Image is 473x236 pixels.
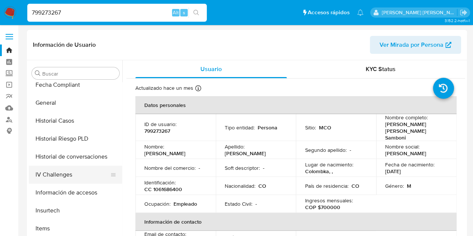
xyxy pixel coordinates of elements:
[385,150,426,157] p: [PERSON_NAME]
[144,121,176,128] p: ID de usuario :
[349,147,351,153] p: -
[225,183,255,189] p: Nacionalidad :
[173,200,197,207] p: Empleado
[144,165,196,171] p: Nombre del comercio :
[29,76,122,94] button: Fecha Compliant
[225,150,266,157] p: [PERSON_NAME]
[258,124,277,131] p: Persona
[144,150,185,157] p: [PERSON_NAME]
[199,165,200,171] p: -
[225,143,245,150] p: Apellido :
[225,165,260,171] p: Soft descriptor :
[29,202,122,220] button: Insurtech
[308,9,350,16] span: Accesos rápidos
[258,183,266,189] p: CO
[305,147,346,153] p: Segundo apellido :
[385,183,404,189] p: Género :
[305,161,353,168] p: Lugar de nacimiento :
[135,96,457,114] th: Datos personales
[263,165,264,171] p: -
[305,183,348,189] p: País de residencia :
[225,200,252,207] p: Estado Civil :
[144,143,164,150] p: Nombre :
[319,124,331,131] p: MCO
[385,121,445,141] p: [PERSON_NAME] [PERSON_NAME] Samboni
[225,124,255,131] p: Tipo entidad :
[407,183,411,189] p: M
[370,36,461,54] button: Ver Mirada por Persona
[305,168,332,175] p: Colombka, ,
[29,184,122,202] button: Información de accesos
[385,161,434,168] p: Fecha de nacimiento :
[200,65,222,73] span: Usuario
[135,85,193,92] p: Actualizado hace un mes
[29,112,122,130] button: Historial Casos
[357,9,363,16] a: Notificaciones
[27,8,207,18] input: Buscar usuario o caso...
[29,130,122,148] button: Historial Riesgo PLD
[144,186,182,193] p: CC 1061686400
[144,200,171,207] p: Ocupación :
[385,168,401,175] p: [DATE]
[366,65,396,73] span: KYC Status
[460,9,467,16] a: Salir
[29,94,122,112] button: General
[255,200,257,207] p: -
[183,9,185,16] span: s
[35,70,41,76] button: Buscar
[351,183,359,189] p: CO
[42,70,116,77] input: Buscar
[305,204,340,211] p: COP $700000
[173,9,179,16] span: Alt
[29,148,122,166] button: Historial de conversaciones
[385,114,428,121] p: Nombre completo :
[380,36,443,54] span: Ver Mirada por Persona
[144,179,176,186] p: Identificación :
[305,124,316,131] p: Sitio :
[144,128,170,134] p: 799273267
[382,9,457,16] p: leonardo.alvarezortiz@mercadolibre.com.co
[188,7,204,18] button: search-icon
[305,197,353,204] p: Ingresos mensuales :
[33,41,96,49] h1: Información de Usuario
[29,166,116,184] button: IV Challenges
[135,213,457,231] th: Información de contacto
[385,143,420,150] p: Nombre social :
